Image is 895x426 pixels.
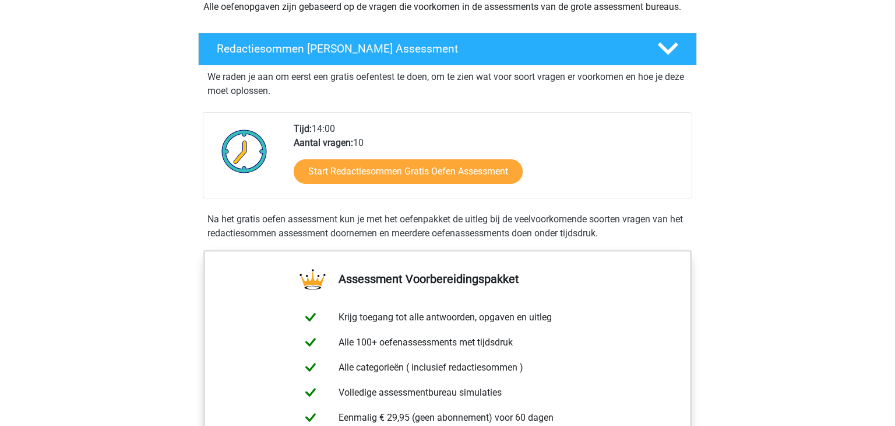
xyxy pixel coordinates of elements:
[285,122,691,198] div: 14:00 10
[217,42,639,55] h4: Redactiesommen [PERSON_NAME] Assessment
[193,33,702,65] a: Redactiesommen [PERSON_NAME] Assessment
[294,159,523,184] a: Start Redactiesommen Gratis Oefen Assessment
[203,212,692,240] div: Na het gratis oefen assessment kun je met het oefenpakket de uitleg bij de veelvoorkomende soorte...
[207,70,688,98] p: We raden je aan om eerst een gratis oefentest te doen, om te zien wat voor soort vragen er voorko...
[215,122,274,180] img: Klok
[294,137,353,148] b: Aantal vragen:
[294,123,312,134] b: Tijd:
